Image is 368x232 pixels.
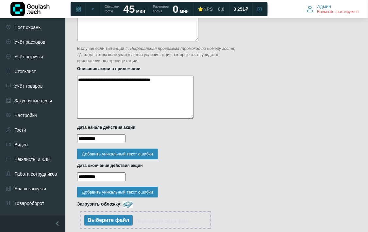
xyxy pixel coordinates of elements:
[204,7,213,12] span: NPS
[198,6,213,12] div: ⭐
[77,201,122,207] b: :
[77,124,240,131] label: Дата начала действия акции
[84,215,133,225] div: Выберите файл
[194,3,228,15] a: ⭐NPS 0,0
[303,2,363,16] button: Админ Время не фиксируется
[317,4,331,9] span: Админ
[234,6,245,12] span: 3 251
[218,6,224,12] span: 0,0
[10,2,50,16] img: Логотип компании Goulash.tech
[230,3,252,15] a: 3 251 ₽
[101,3,193,15] a: Обещаем гостю 45 мин Расчетное время 0 мин
[77,66,240,72] label: Описание акции в приложении
[77,163,240,169] label: Дата окончания действия акции
[123,3,135,15] strong: 45
[77,187,158,198] button: Добавить уникальный текст ошибки
[173,3,179,15] strong: 0
[136,218,190,224] b: Перетащите сюда файл
[153,5,169,14] span: Расчетное время
[77,46,236,57] i: '. Реферальная программа (промокод по номеру гостя) .'
[245,6,248,12] span: ₽
[77,46,240,64] div: В случае если тип акции .' ,'. тогда в этом поле указываются условия акции, которые гость увидит ...
[180,8,189,14] span: мин
[77,149,158,160] button: Добавить уникальный текст ошибки
[317,9,359,15] span: Время не фиксируется
[136,8,145,14] span: мин
[105,5,119,14] span: Обещаем гостю
[77,201,120,207] b: Загрузить обложку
